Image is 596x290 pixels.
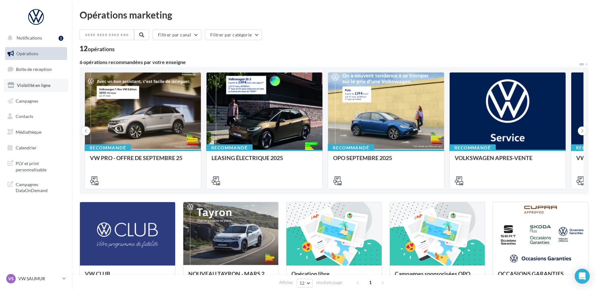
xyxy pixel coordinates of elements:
button: Filtrer par canal [153,30,201,40]
span: Opérations [16,51,38,56]
span: Campagnes DataOnDemand [16,180,65,194]
span: Médiathèque [16,129,41,135]
span: 1 [365,277,375,287]
button: 12 [297,279,313,287]
span: VS [8,276,14,282]
a: Contacts [4,110,68,123]
span: 12 [300,281,305,286]
a: Médiathèque [4,126,68,139]
div: LEASING ÉLECTRIQUE 2025 [212,155,317,167]
span: Afficher [279,280,293,286]
span: PLV et print personnalisable [16,159,65,173]
p: VW SAUMUR [18,276,60,282]
div: 6 opérations recommandées par votre enseigne [80,60,578,65]
div: 1 [59,36,63,41]
a: Opérations [4,47,68,60]
div: VW PRO - OFFRE DE SEPTEMBRE 25 [90,155,196,167]
a: PLV et print personnalisable [4,157,68,175]
span: Calendrier [16,145,37,150]
a: Boîte de réception [4,62,68,76]
div: OCCASIONS GARANTIES [498,271,583,283]
a: Campagnes DataOnDemand [4,178,68,196]
a: Campagnes [4,94,68,108]
span: Visibilité en ligne [17,83,50,88]
span: Contacts [16,114,33,119]
div: Opération libre [291,271,377,283]
div: OPO SEPTEMBRE 2025 [333,155,439,167]
div: Recommandé [85,144,131,151]
span: Campagnes [16,98,38,103]
div: VW CLUB [85,271,170,283]
div: Recommandé [328,144,374,151]
div: NOUVEAU TAYRON - MARS 2025 [188,271,274,283]
button: Notifications 1 [4,31,66,45]
span: Notifications [17,35,42,40]
div: opérations [88,46,115,52]
span: Boîte de réception [16,67,52,72]
div: Open Intercom Messenger [575,269,590,284]
div: Opérations marketing [80,10,588,19]
div: Recommandé [206,144,253,151]
span: résultats/page [316,280,342,286]
div: Campagnes sponsorisées OPO [395,271,480,283]
a: VS VW SAUMUR [5,273,67,285]
a: Visibilité en ligne [4,79,68,92]
a: Calendrier [4,141,68,154]
div: 12 [80,45,115,52]
div: Recommandé [449,144,496,151]
div: VOLKSWAGEN APRES-VENTE [455,155,561,167]
button: Filtrer par catégorie [205,30,262,40]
